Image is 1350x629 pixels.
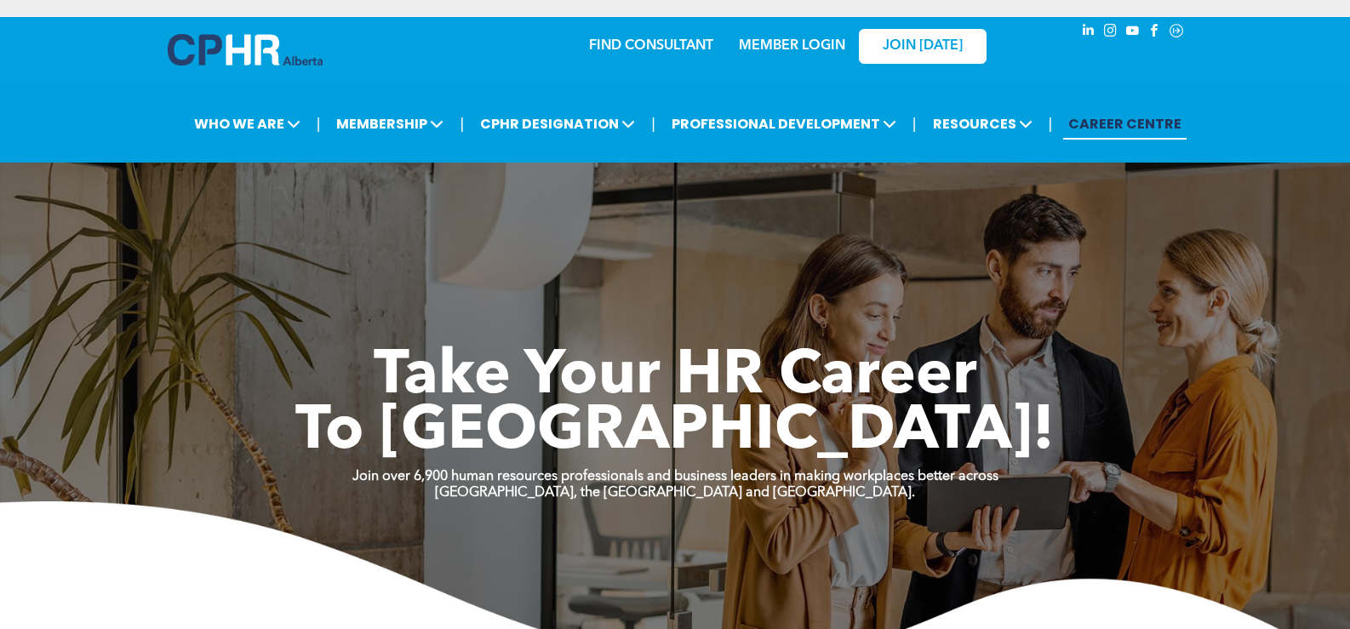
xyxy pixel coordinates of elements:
[460,106,464,141] li: |
[589,39,713,53] a: FIND CONSULTANT
[666,108,901,140] span: PROFESSIONAL DEVELOPMENT
[739,39,845,53] a: MEMBER LOGIN
[1049,106,1053,141] li: |
[928,108,1038,140] span: RESOURCES
[1123,21,1141,44] a: youtube
[883,38,963,54] span: JOIN [DATE]
[317,106,321,141] li: |
[352,470,998,483] strong: Join over 6,900 human resources professionals and business leaders in making workplaces better ac...
[475,108,640,140] span: CPHR DESIGNATION
[374,346,977,408] span: Take Your HR Career
[651,106,655,141] li: |
[1145,21,1164,44] a: facebook
[189,108,306,140] span: WHO WE ARE
[295,402,1055,463] span: To [GEOGRAPHIC_DATA]!
[168,34,323,66] img: A blue and white logo for cp alberta
[1063,108,1187,140] a: CAREER CENTRE
[912,106,917,141] li: |
[331,108,449,140] span: MEMBERSHIP
[435,486,915,500] strong: [GEOGRAPHIC_DATA], the [GEOGRAPHIC_DATA] and [GEOGRAPHIC_DATA].
[1101,21,1119,44] a: instagram
[859,29,987,64] a: JOIN [DATE]
[1167,21,1186,44] a: Social network
[1078,21,1097,44] a: linkedin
